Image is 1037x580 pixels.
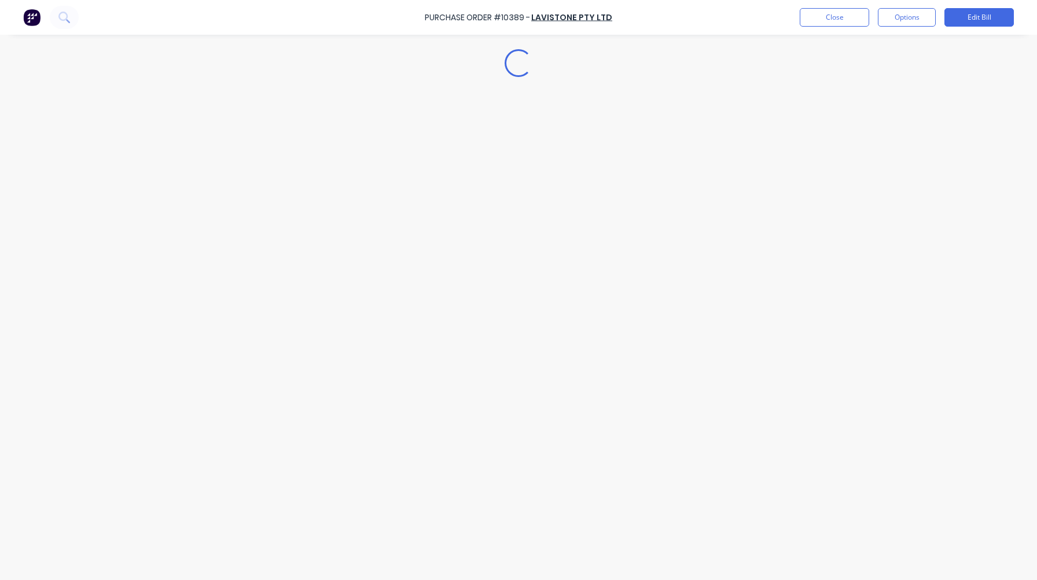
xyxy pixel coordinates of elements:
button: Options [878,8,936,27]
button: Close [800,8,869,27]
button: Edit Bill [944,8,1014,27]
a: Lavistone Pty Ltd [531,12,612,23]
img: Factory [23,9,41,26]
div: Purchase Order #10389 - [425,12,530,24]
